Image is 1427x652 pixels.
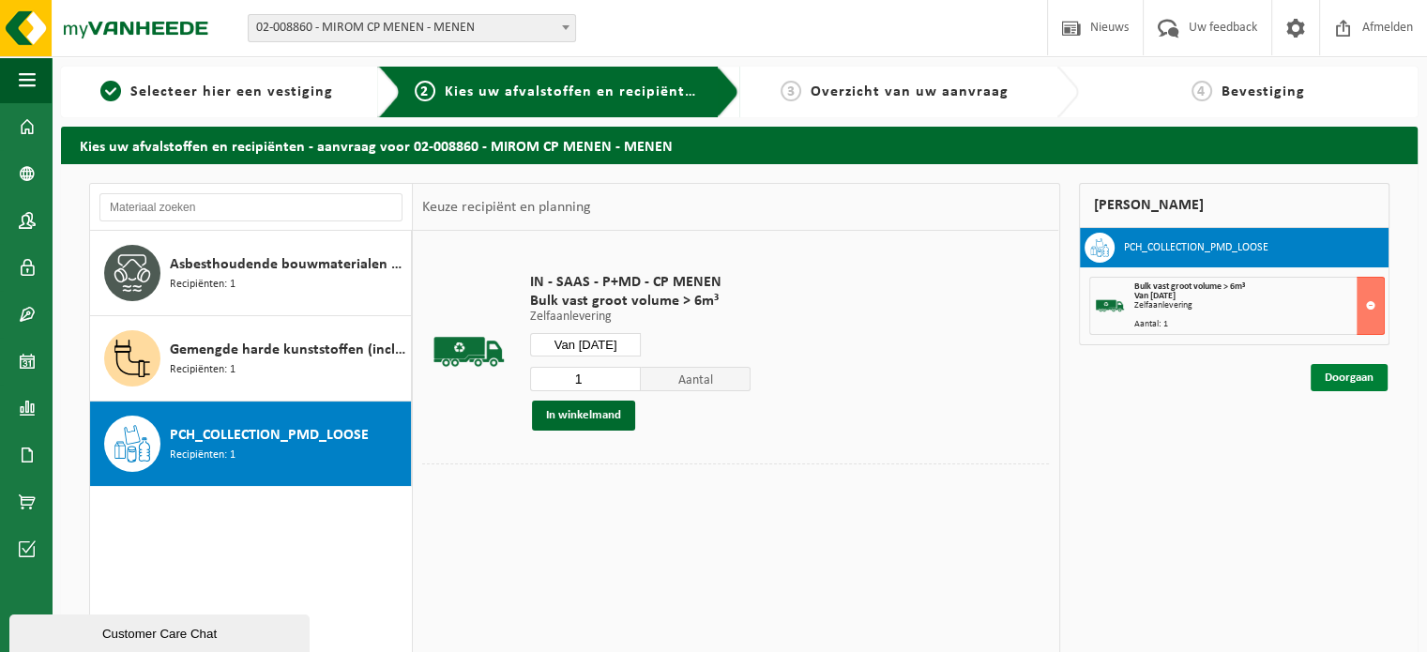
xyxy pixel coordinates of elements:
span: Recipiënten: 1 [170,447,235,464]
span: Recipiënten: 1 [170,276,235,294]
button: PCH_COLLECTION_PMD_LOOSE Recipiënten: 1 [90,402,412,486]
span: Recipiënten: 1 [170,361,235,379]
span: PCH_COLLECTION_PMD_LOOSE [170,424,369,447]
span: Asbesthoudende bouwmaterialen cementgebonden (hechtgebonden) [170,253,406,276]
input: Materiaal zoeken [99,193,402,221]
button: Gemengde harde kunststoffen (incl. PVC), recycleerbaar (huishoudelijk) Recipiënten: 1 [90,316,412,402]
span: 3 [781,81,801,101]
span: Kies uw afvalstoffen en recipiënten [445,84,703,99]
a: Doorgaan [1311,364,1388,391]
span: 02-008860 - MIROM CP MENEN - MENEN [249,15,575,41]
span: Aantal [641,367,751,391]
a: 1Selecteer hier een vestiging [70,81,363,103]
h2: Kies uw afvalstoffen en recipiënten - aanvraag voor 02-008860 - MIROM CP MENEN - MENEN [61,127,1418,163]
span: Bulk vast groot volume > 6m³ [530,292,751,311]
button: Asbesthoudende bouwmaterialen cementgebonden (hechtgebonden) Recipiënten: 1 [90,231,412,316]
span: Overzicht van uw aanvraag [811,84,1009,99]
iframe: chat widget [9,611,313,652]
input: Selecteer datum [530,333,641,356]
p: Zelfaanlevering [530,311,751,324]
span: 4 [1192,81,1212,101]
span: Selecteer hier een vestiging [130,84,333,99]
span: 1 [100,81,121,101]
strong: Van [DATE] [1134,291,1176,301]
button: In winkelmand [532,401,635,431]
div: Keuze recipiënt en planning [413,184,600,231]
div: [PERSON_NAME] [1079,183,1390,228]
div: Aantal: 1 [1134,320,1385,329]
h3: PCH_COLLECTION_PMD_LOOSE [1124,233,1268,263]
span: Gemengde harde kunststoffen (incl. PVC), recycleerbaar (huishoudelijk) [170,339,406,361]
span: IN - SAAS - P+MD - CP MENEN [530,273,751,292]
span: Bulk vast groot volume > 6m³ [1134,281,1245,292]
span: 02-008860 - MIROM CP MENEN - MENEN [248,14,576,42]
div: Zelfaanlevering [1134,301,1385,311]
span: Bevestiging [1222,84,1305,99]
span: 2 [415,81,435,101]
